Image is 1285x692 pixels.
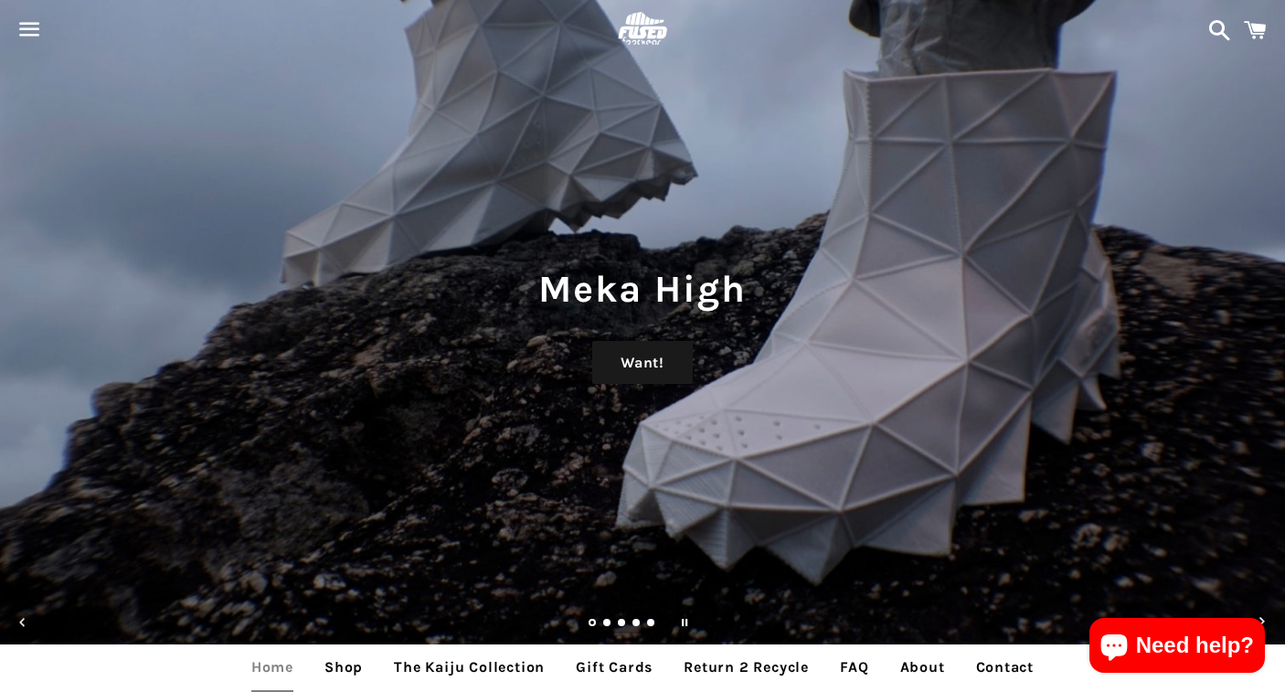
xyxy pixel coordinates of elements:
button: Next slide [1242,602,1282,643]
a: Load slide 3 [618,620,627,629]
a: Return 2 Recycle [670,644,823,690]
a: Contact [962,644,1048,690]
a: Load slide 2 [603,620,612,629]
a: Slide 1, current [589,620,598,629]
a: The Kaiju Collection [380,644,558,690]
a: Home [238,644,307,690]
button: Previous slide [3,602,43,643]
a: Load slide 5 [647,620,656,629]
a: Want! [592,341,693,385]
a: Shop [311,644,377,690]
a: Gift Cards [562,644,666,690]
a: About [887,644,959,690]
inbox-online-store-chat: Shopify online store chat [1084,618,1270,677]
h1: Meka High [18,262,1267,315]
a: FAQ [826,644,882,690]
a: Load slide 4 [632,620,642,629]
button: Pause slideshow [664,602,705,643]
